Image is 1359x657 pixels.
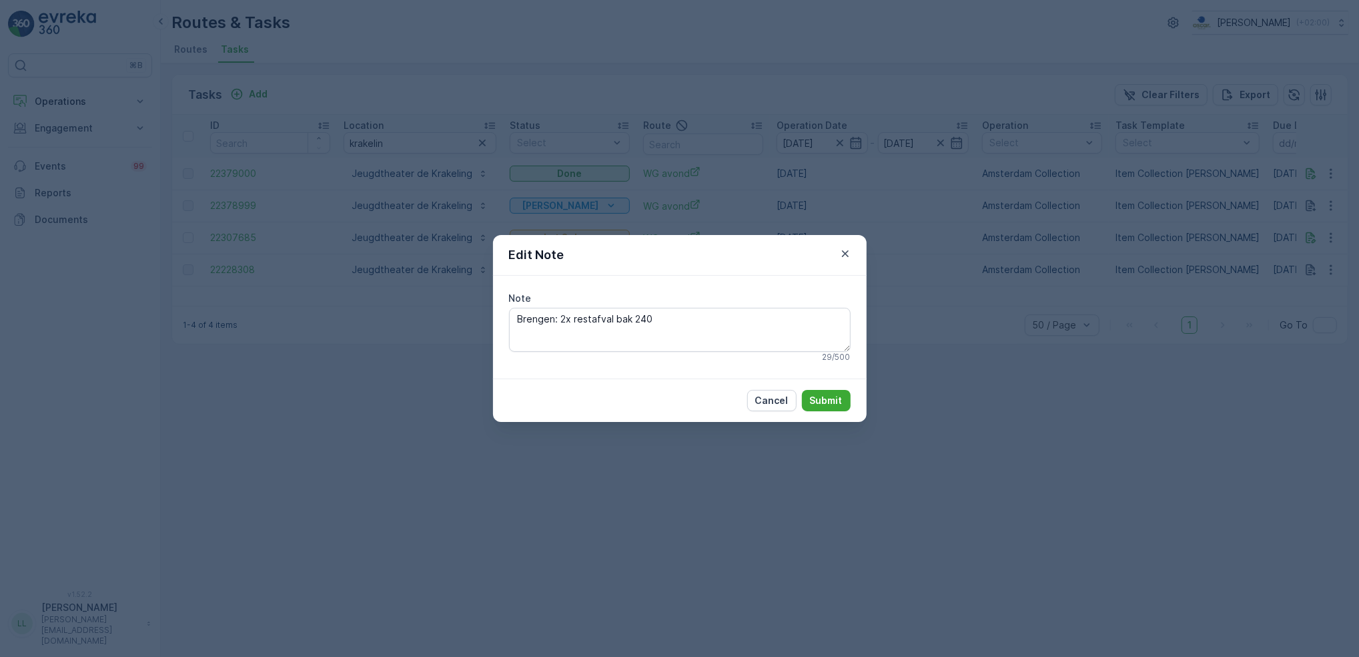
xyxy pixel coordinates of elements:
p: Submit [810,394,843,407]
p: Cancel [755,394,789,407]
p: Edit Note [509,246,564,264]
button: Cancel [747,390,797,411]
button: Submit [802,390,851,411]
textarea: Brengen: 2x restafval bak 240 [509,308,851,352]
label: Note [509,292,532,304]
p: 29 / 500 [823,352,851,363]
